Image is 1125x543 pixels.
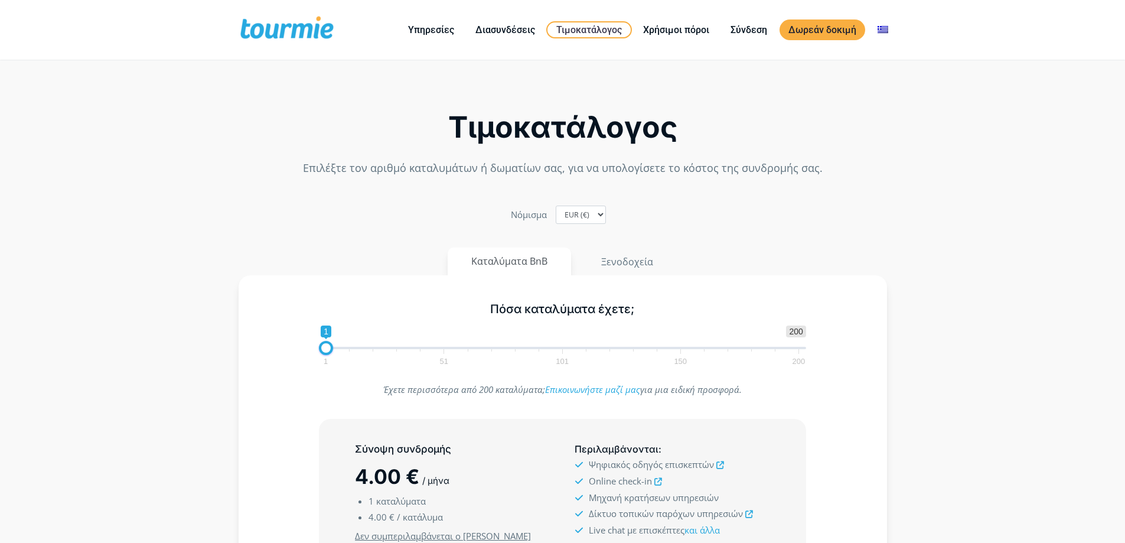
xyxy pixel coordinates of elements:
span: / μήνα [422,475,449,486]
span: 1 [322,359,330,364]
span: / κατάλυμα [397,511,443,523]
span: 4.00 € [369,511,394,523]
h5: Σύνοψη συνδρομής [355,442,550,457]
a: Σύνδεση [722,22,776,37]
span: Ψηφιακός οδηγός επισκεπτών [589,459,714,470]
a: Επικοινωνήστε μαζί μας [545,383,640,395]
h2: Τιμοκατάλογος [239,113,887,141]
button: Ξενοδοχεία [577,248,677,276]
a: και άλλα [684,524,720,536]
span: 200 [786,326,806,337]
a: Τιμοκατάλογος [546,21,632,38]
p: Έχετε περισσότερα από 200 καταλύματα; για μια ειδική προσφορά. [319,382,806,398]
a: Υπηρεσίες [399,22,463,37]
button: Καταλύματα BnB [448,248,571,275]
u: Δεν συμπεριλαμβάνεται ο [PERSON_NAME] [355,530,531,542]
span: 51 [438,359,450,364]
span: Περιλαμβάνονται [575,443,658,455]
span: Online check-in [589,475,652,487]
h5: Πόσα καταλύματα έχετε; [319,302,806,317]
label: Nόμισμα [511,207,547,223]
h5: : [575,442,769,457]
span: καταλύματα [376,495,426,507]
span: 101 [554,359,570,364]
a: Χρήσιμοι πόροι [634,22,718,37]
span: 150 [672,359,689,364]
span: 1 [321,326,331,337]
span: Live chat με επισκέπτες [589,524,720,536]
span: 1 [369,495,374,507]
a: Διασυνδέσεις [467,22,544,37]
p: Επιλέξτε τον αριθμό καταλυμάτων ή δωματίων σας, για να υπολογίσετε το κόστος της συνδρομής σας. [239,160,887,176]
span: 4.00 € [355,464,419,489]
span: Μηχανή κρατήσεων υπηρεσιών [589,492,719,503]
span: Δίκτυο τοπικών παρόχων υπηρεσιών [589,508,743,519]
span: 200 [791,359,807,364]
a: Δωρεάν δοκιμή [780,19,865,40]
